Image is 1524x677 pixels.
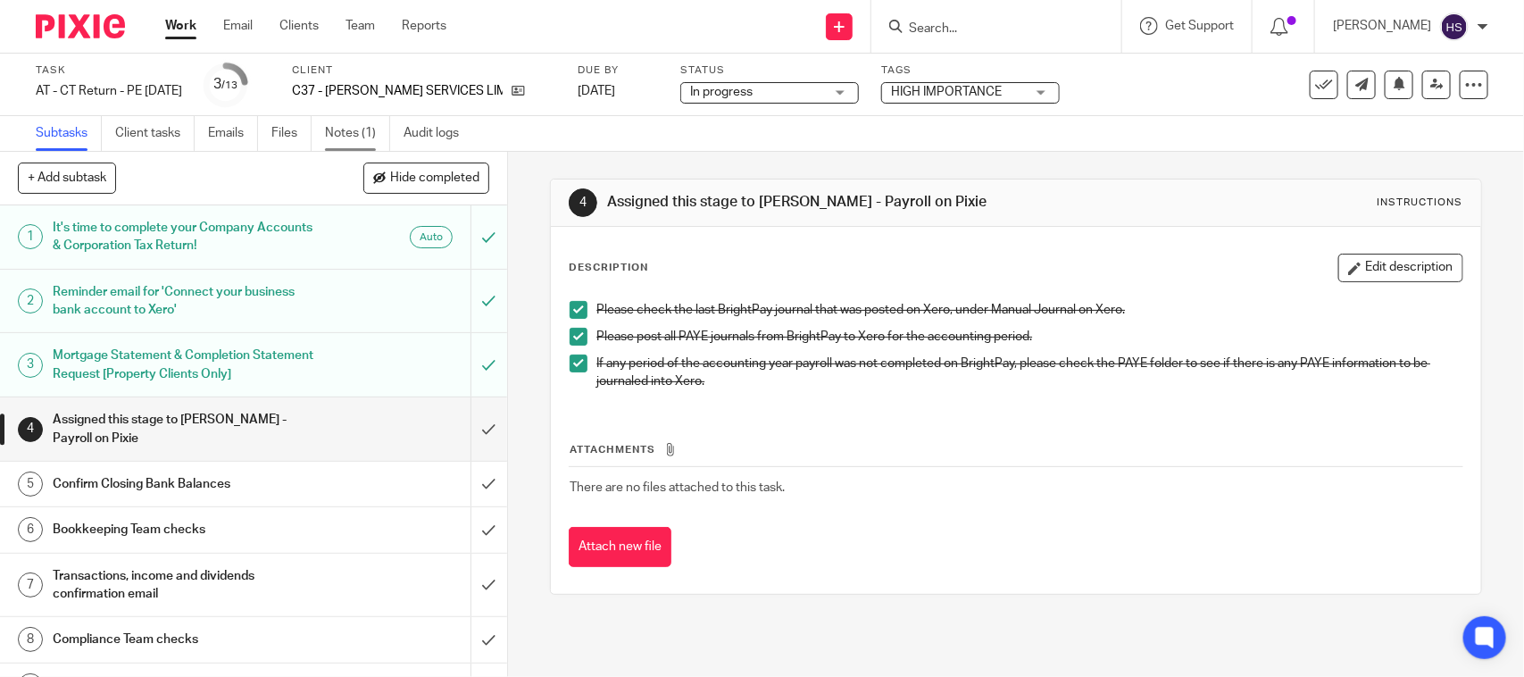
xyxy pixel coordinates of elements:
[1165,20,1234,32] span: Get Support
[1333,17,1431,35] p: [PERSON_NAME]
[222,80,238,90] small: /13
[292,82,503,100] p: C37 - [PERSON_NAME] SERVICES LIMITED
[115,116,195,151] a: Client tasks
[570,481,785,494] span: There are no files attached to this task.
[214,74,238,95] div: 3
[53,626,320,653] h1: Compliance Team checks
[596,355,1462,391] p: If any period of the accounting year payroll was not completed on BrightPay, please check the PAY...
[881,63,1060,78] label: Tags
[891,86,1002,98] span: HIGH IMPORTANCE
[680,63,859,78] label: Status
[292,63,555,78] label: Client
[18,573,43,598] div: 7
[18,353,43,378] div: 3
[53,516,320,543] h1: Bookkeeping Team checks
[271,116,312,151] a: Files
[325,116,390,151] a: Notes (1)
[363,163,489,193] button: Hide completed
[36,14,125,38] img: Pixie
[570,445,655,455] span: Attachments
[165,17,196,35] a: Work
[36,63,182,78] label: Task
[1338,254,1463,282] button: Edit description
[36,116,102,151] a: Subtasks
[690,86,753,98] span: In progress
[596,328,1462,346] p: Please post all PAYE journals from BrightPay to Xero for the accounting period.
[18,472,43,497] div: 5
[18,517,43,542] div: 6
[1378,196,1463,210] div: Instructions
[53,342,320,388] h1: Mortgage Statement & Completion Statement Request [Property Clients Only]
[390,171,479,186] span: Hide completed
[569,527,671,567] button: Attach new file
[208,116,258,151] a: Emails
[402,17,446,35] a: Reports
[53,471,320,497] h1: Confirm Closing Bank Balances
[578,85,615,97] span: [DATE]
[18,163,116,193] button: + Add subtask
[346,17,375,35] a: Team
[18,627,43,652] div: 8
[18,224,43,249] div: 1
[907,21,1068,38] input: Search
[279,17,319,35] a: Clients
[596,301,1462,319] p: Please check the last BrightPay journal that was posted on Xero, under Manual Journal on Xero.
[223,17,253,35] a: Email
[578,63,658,78] label: Due by
[404,116,472,151] a: Audit logs
[53,214,320,260] h1: It's time to complete your Company Accounts & Corporation Tax Return!
[53,279,320,324] h1: Reminder email for 'Connect your business bank account to Xero'
[18,417,43,442] div: 4
[569,261,648,275] p: Description
[36,82,182,100] div: AT - CT Return - PE 30-06-2025
[607,193,1054,212] h1: Assigned this stage to [PERSON_NAME] - Payroll on Pixie
[36,82,182,100] div: AT - CT Return - PE [DATE]
[569,188,597,217] div: 4
[1440,13,1469,41] img: svg%3E
[410,226,453,248] div: Auto
[53,563,320,608] h1: Transactions, income and dividends confirmation email
[18,288,43,313] div: 2
[53,406,320,452] h1: Assigned this stage to [PERSON_NAME] - Payroll on Pixie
